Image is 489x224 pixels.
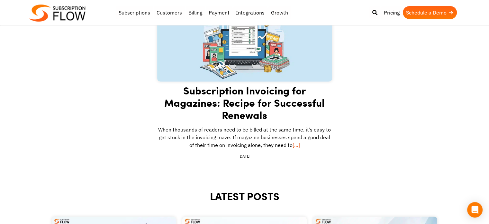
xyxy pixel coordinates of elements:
div: [DATE] [157,153,332,159]
a: Integrations [233,6,268,19]
a: Customers [153,6,185,19]
a: Pricing [381,6,403,19]
div: Open Intercom Messenger [467,202,483,218]
a: Billing [185,6,205,19]
p: When thousands of readers need to be billed at the same time, it’s easy to get stuck in the invoi... [157,121,332,149]
a: […] [293,142,300,148]
h2: LATEST POSTS [52,191,438,217]
img: Subscriptionflow [29,5,86,22]
a: Growth [268,6,291,19]
a: Subscription Invoicing for Magazines: Recipe for Successful Renewals [164,83,325,122]
a: Schedule a Demo [403,6,457,19]
a: Subscriptions [115,6,153,19]
a: Payment [205,6,233,19]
